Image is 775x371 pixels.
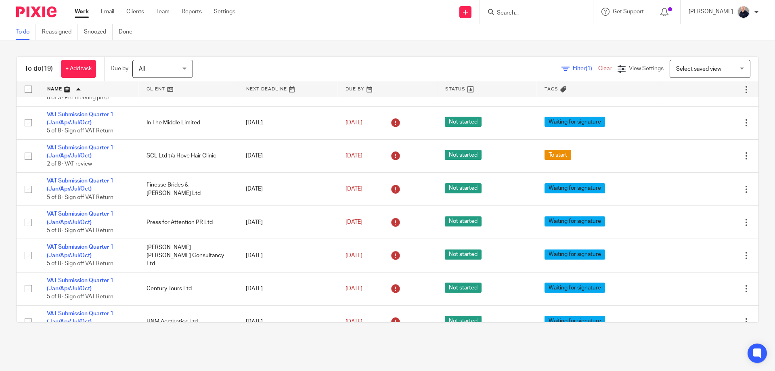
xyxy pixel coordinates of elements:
[47,311,113,325] a: VAT Submission Quarter 1 (Jan/Apr/Jul/Oct)
[47,161,92,167] span: 2 of 8 · VAT review
[47,278,113,291] a: VAT Submission Quarter 1 (Jan/Apr/Jul/Oct)
[47,244,113,258] a: VAT Submission Quarter 1 (Jan/Apr/Jul/Oct)
[545,150,571,160] span: To start
[47,195,113,200] span: 5 of 8 · Sign off VAT Return
[238,206,337,239] td: [DATE]
[545,316,605,326] span: Waiting for signature
[138,272,238,305] td: Century Tours Ltd
[545,249,605,260] span: Waiting for signature
[47,112,113,126] a: VAT Submission Quarter 1 (Jan/Apr/Jul/Oct)
[346,286,362,291] span: [DATE]
[445,249,482,260] span: Not started
[25,65,53,73] h1: To do
[138,106,238,139] td: In The Middle Limited
[613,9,644,15] span: Get Support
[346,186,362,192] span: [DATE]
[138,206,238,239] td: Press for Attention PR Ltd
[47,228,113,233] span: 5 of 8 · Sign off VAT Return
[445,316,482,326] span: Not started
[545,216,605,226] span: Waiting for signature
[545,87,558,91] span: Tags
[586,66,592,71] span: (1)
[47,145,113,159] a: VAT Submission Quarter 1 (Jan/Apr/Jul/Oct)
[42,24,78,40] a: Reassigned
[346,153,362,159] span: [DATE]
[119,24,138,40] a: Done
[156,8,170,16] a: Team
[676,66,721,72] span: Select saved view
[139,66,145,72] span: All
[47,178,113,192] a: VAT Submission Quarter 1 (Jan/Apr/Jul/Oct)
[545,117,605,127] span: Waiting for signature
[138,239,238,272] td: [PERSON_NAME] [PERSON_NAME] Consultancy Ltd
[16,6,57,17] img: Pixie
[126,8,144,16] a: Clients
[138,172,238,205] td: Finesse Brides & [PERSON_NAME] Ltd
[47,261,113,266] span: 5 of 8 · Sign off VAT Return
[629,66,664,71] span: View Settings
[47,294,113,300] span: 5 of 8 · Sign off VAT Return
[573,66,598,71] span: Filter
[238,139,337,172] td: [DATE]
[47,128,113,134] span: 5 of 8 · Sign off VAT Return
[111,65,128,73] p: Due by
[238,305,337,338] td: [DATE]
[138,305,238,338] td: HNM Aesthetics Ltd
[16,24,36,40] a: To do
[346,220,362,225] span: [DATE]
[598,66,612,71] a: Clear
[346,253,362,258] span: [DATE]
[238,272,337,305] td: [DATE]
[737,6,750,19] img: IMG_8745-0021-copy.jpg
[496,10,569,17] input: Search
[84,24,113,40] a: Snoozed
[61,60,96,78] a: + Add task
[445,117,482,127] span: Not started
[75,8,89,16] a: Work
[445,183,482,193] span: Not started
[214,8,235,16] a: Settings
[445,216,482,226] span: Not started
[545,283,605,293] span: Waiting for signature
[238,172,337,205] td: [DATE]
[238,106,337,139] td: [DATE]
[445,150,482,160] span: Not started
[101,8,114,16] a: Email
[545,183,605,193] span: Waiting for signature
[138,139,238,172] td: SCL Ltd t/a Hove Hair Clinic
[346,319,362,325] span: [DATE]
[182,8,202,16] a: Reports
[47,95,109,101] span: 0 of 3 · Pre meeting prep
[47,211,113,225] a: VAT Submission Quarter 1 (Jan/Apr/Jul/Oct)
[445,283,482,293] span: Not started
[42,65,53,72] span: (19)
[238,239,337,272] td: [DATE]
[689,8,733,16] p: [PERSON_NAME]
[346,120,362,126] span: [DATE]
